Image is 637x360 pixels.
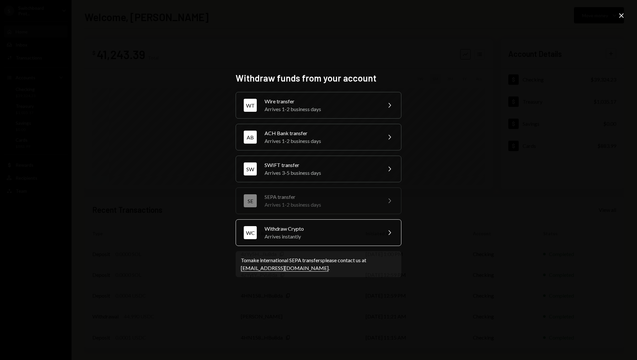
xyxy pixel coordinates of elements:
[265,161,378,169] div: SWIFT transfer
[236,156,401,182] button: SWSWIFT transferArrives 3-5 business days
[265,105,378,113] div: Arrives 1-2 business days
[236,187,401,214] button: SESEPA transferArrives 1-2 business days
[265,233,378,240] div: Arrives instantly
[265,97,378,105] div: Wire transfer
[265,225,378,233] div: Withdraw Crypto
[265,201,378,209] div: Arrives 1-2 business days
[265,137,378,145] div: Arrives 1-2 business days
[244,226,257,239] div: WC
[236,72,401,84] h2: Withdraw funds from your account
[236,124,401,150] button: ABACH Bank transferArrives 1-2 business days
[265,169,378,177] div: Arrives 3-5 business days
[244,99,257,112] div: WT
[236,92,401,119] button: WTWire transferArrives 1-2 business days
[236,219,401,246] button: WCWithdraw CryptoArrives instantly
[244,194,257,207] div: SE
[241,265,329,272] a: [EMAIL_ADDRESS][DOMAIN_NAME]
[244,162,257,175] div: SW
[241,256,396,272] div: To make international SEPA transfers please contact us at .
[244,131,257,144] div: AB
[265,129,378,137] div: ACH Bank transfer
[265,193,378,201] div: SEPA transfer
